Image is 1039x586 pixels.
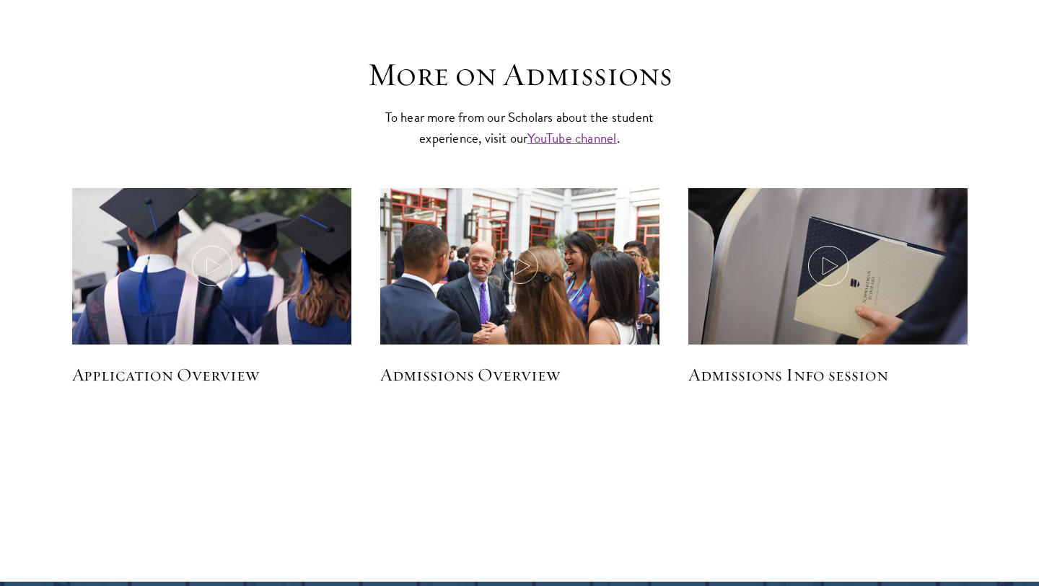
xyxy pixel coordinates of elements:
[296,55,743,95] h3: More on Admissions
[72,363,351,387] h5: Application Overview
[688,363,968,387] h5: Admissions Info session
[379,107,660,148] p: To hear more from our Scholars about the student experience, visit our .
[380,188,659,345] button: Administrator-speaking-to-group-of-students-outside-in-courtyard
[688,188,968,345] button: student holding Schwarzman Scholar documents
[380,363,659,387] h5: Admissions Overview
[688,188,968,374] img: student holding Schwarzman Scholar documents
[527,128,617,148] a: YouTube channel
